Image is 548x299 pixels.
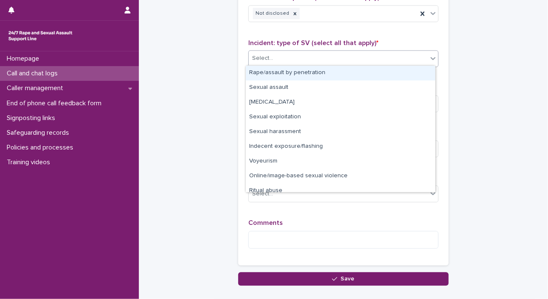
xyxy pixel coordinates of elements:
div: Select... [252,190,273,199]
div: Not disclosed [253,8,290,19]
span: Incident: type of SV (select all that apply) [248,40,378,46]
span: Save [341,276,355,282]
div: Online/image-based sexual violence [246,169,435,184]
p: Policies and processes [3,144,80,152]
div: Voyeurism [246,154,435,169]
p: Homepage [3,55,46,63]
button: Save [238,272,449,286]
span: Comments [248,220,283,227]
div: Indecent exposure/flashing [246,139,435,154]
img: rhQMoQhaT3yELyF149Cw [7,27,74,44]
div: Sexual assault [246,80,435,95]
p: Safeguarding records [3,129,76,137]
div: Sexual exploitation [246,110,435,125]
p: End of phone call feedback form [3,99,108,107]
div: Select... [252,54,273,63]
p: Signposting links [3,114,62,122]
div: Rape/assault by penetration [246,66,435,80]
p: Call and chat logs [3,69,64,77]
div: Ritual abuse [246,184,435,198]
p: Caller management [3,84,70,92]
div: Sexual harassment [246,125,435,139]
div: Child sexual abuse [246,95,435,110]
p: Training videos [3,158,57,166]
